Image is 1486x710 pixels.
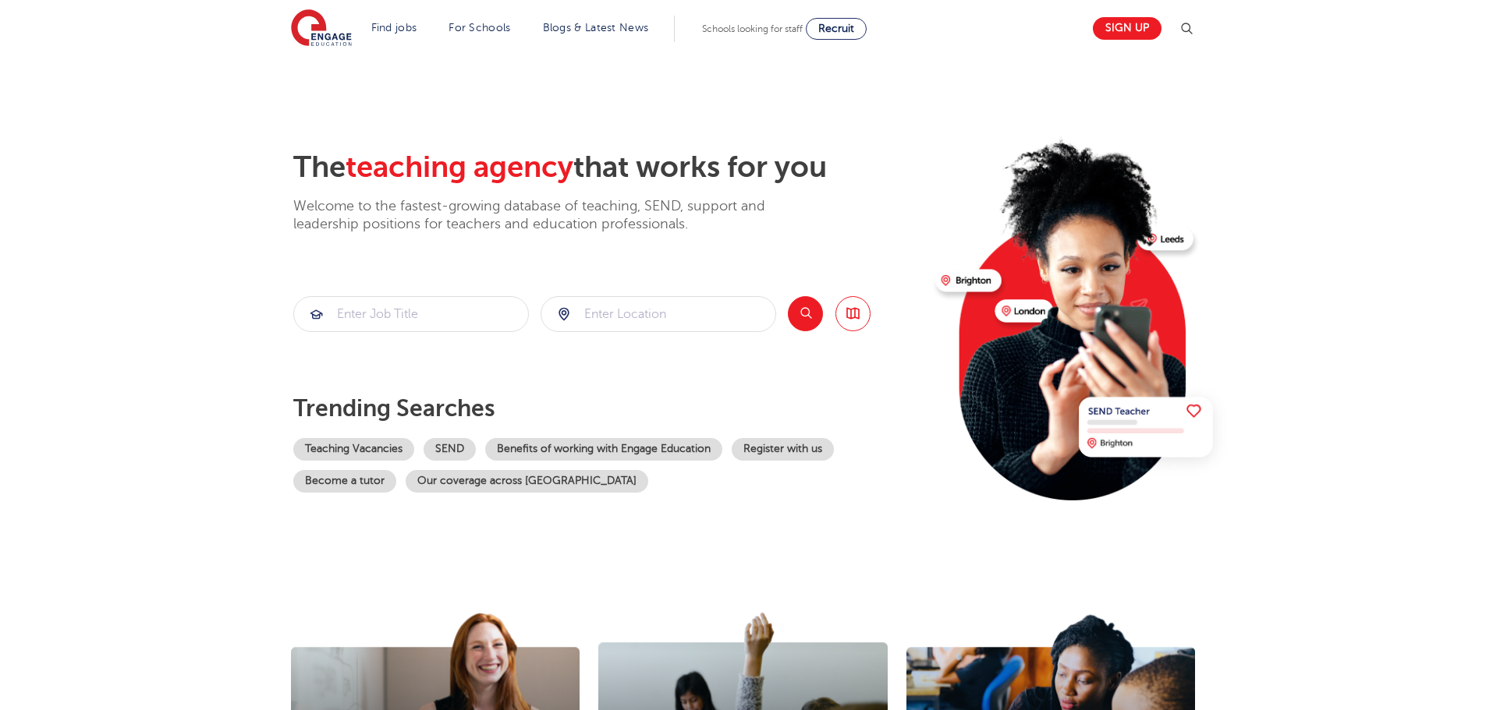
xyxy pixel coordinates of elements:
[294,297,528,331] input: Submit
[1093,17,1161,40] a: Sign up
[541,296,776,332] div: Submit
[293,470,396,493] a: Become a tutor
[293,150,923,185] h2: The that works for you
[371,22,417,34] a: Find jobs
[293,394,923,422] p: Trending searches
[293,296,529,332] div: Submit
[424,438,476,461] a: SEND
[293,197,808,234] p: Welcome to the fastest-growing database of teaching, SEND, support and leadership positions for t...
[485,438,722,461] a: Benefits of working with Engage Education
[449,22,510,34] a: For Schools
[732,438,834,461] a: Register with us
[818,23,854,34] span: Recruit
[293,438,414,461] a: Teaching Vacancies
[291,9,352,48] img: Engage Education
[346,150,573,184] span: teaching agency
[788,296,823,331] button: Search
[543,22,649,34] a: Blogs & Latest News
[541,297,775,331] input: Submit
[806,18,867,40] a: Recruit
[702,23,803,34] span: Schools looking for staff
[406,470,648,493] a: Our coverage across [GEOGRAPHIC_DATA]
